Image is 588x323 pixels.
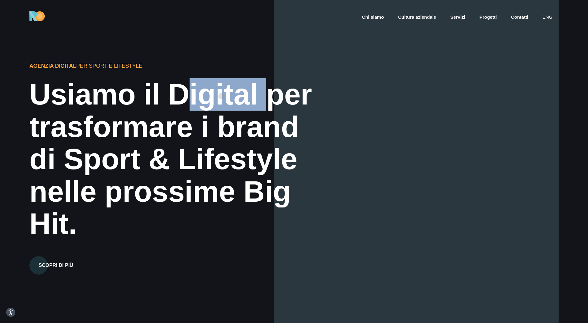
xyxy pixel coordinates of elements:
[29,256,82,275] button: Scopri di più
[29,11,45,21] img: Ride On Agency Logo
[29,175,322,208] div: nelle prossime Big
[542,14,553,21] a: eng
[29,111,322,143] div: trasformare i brand
[29,62,250,70] div: per Sport e Lifestyle
[29,63,76,69] span: Agenzia Digital
[29,78,322,111] div: Usiamo il Digital per
[29,207,322,240] div: Hit.
[398,14,437,21] a: Cultura aziendale
[29,143,322,175] div: di Sport & Lifestyle
[361,14,385,21] a: Chi siamo
[450,14,466,21] a: Servizi
[510,14,529,21] a: Contatti
[29,248,82,275] a: Scopri di più
[479,14,497,21] a: Progetti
